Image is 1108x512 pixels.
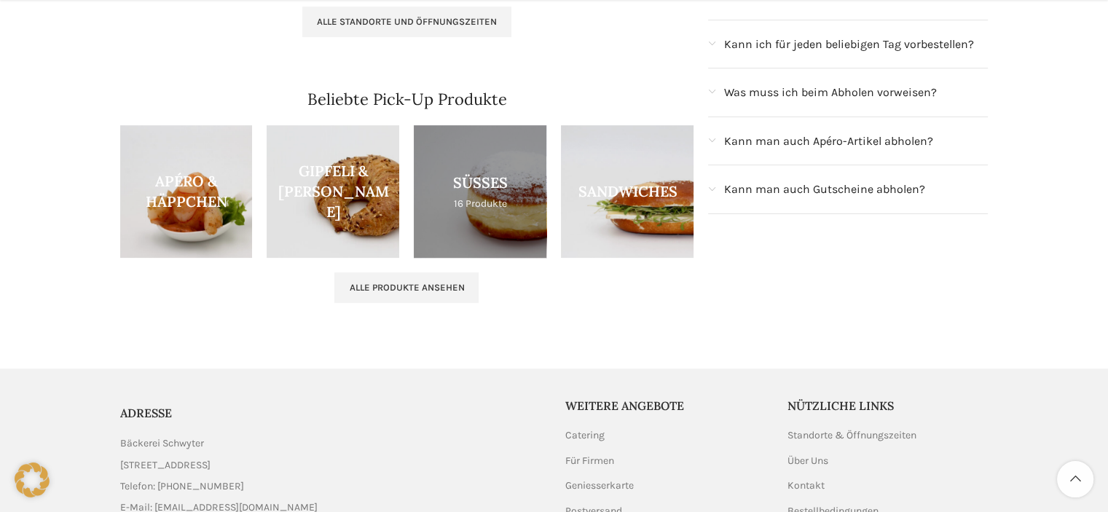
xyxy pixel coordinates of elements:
[723,132,932,151] span: Kann man auch Apéro-Artikel abholen?
[787,428,918,443] a: Standorte & Öffnungszeiten
[565,428,606,443] a: Catering
[414,125,546,258] a: Product category sussgeback
[723,180,924,199] span: Kann man auch Gutscheine abholen?
[723,83,936,102] span: Was muss ich beim Abholen vorweisen?
[120,125,253,258] a: Product category apero-haeppchen
[1057,461,1093,497] a: Scroll to top button
[787,478,826,493] a: Kontakt
[349,282,464,294] span: Alle Produkte ansehen
[787,454,830,468] a: Über Uns
[565,454,616,468] a: Für Firmen
[120,457,211,473] span: [STREET_ADDRESS]
[120,436,204,452] span: Bäckerei Schwyter
[120,406,172,420] span: ADRESSE
[565,398,766,414] h5: Weitere Angebote
[120,478,543,495] a: List item link
[302,7,511,37] a: Alle Standorte und Öffnungszeiten
[334,272,479,303] a: Alle Produkte ansehen
[561,125,694,258] a: Product category sandwiches
[565,478,635,493] a: Geniesserkarte
[787,398,989,414] h5: Nützliche Links
[267,125,399,258] a: Product category brotli
[723,35,973,54] span: Kann ich für jeden beliebigen Tag vorbestellen?
[307,88,506,111] h4: Beliebte Pick-Up Produkte
[317,16,497,28] span: Alle Standorte und Öffnungszeiten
